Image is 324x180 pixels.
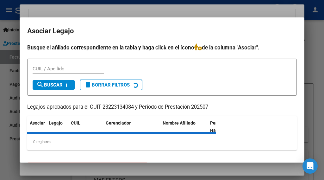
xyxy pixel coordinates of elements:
[210,120,231,133] span: Periodo Habilitado
[302,158,318,174] div: Open Intercom Messenger
[30,120,45,125] span: Asociar
[27,116,46,137] datatable-header-cell: Asociar
[84,82,130,88] span: Borrar Filtros
[163,120,196,125] span: Nombre Afiliado
[36,82,63,88] span: Buscar
[71,120,80,125] span: CUIL
[106,120,131,125] span: Gerenciador
[49,120,63,125] span: Legajo
[27,25,297,37] h2: Asociar Legajo
[68,116,103,137] datatable-header-cell: CUIL
[27,134,297,150] div: 0 registros
[33,80,75,90] button: Buscar
[27,43,297,52] h4: Busque el afiliado correspondiente en la tabla y haga click en el ícono de la columna "Asociar".
[208,116,250,137] datatable-header-cell: Periodo Habilitado
[46,116,68,137] datatable-header-cell: Legajo
[103,116,160,137] datatable-header-cell: Gerenciador
[27,103,297,111] p: Legajos aprobados para el CUIT 23223134084 y Período de Prestación 202507
[84,81,92,88] mat-icon: delete
[36,81,44,88] mat-icon: search
[160,116,208,137] datatable-header-cell: Nombre Afiliado
[80,80,142,90] button: Borrar Filtros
